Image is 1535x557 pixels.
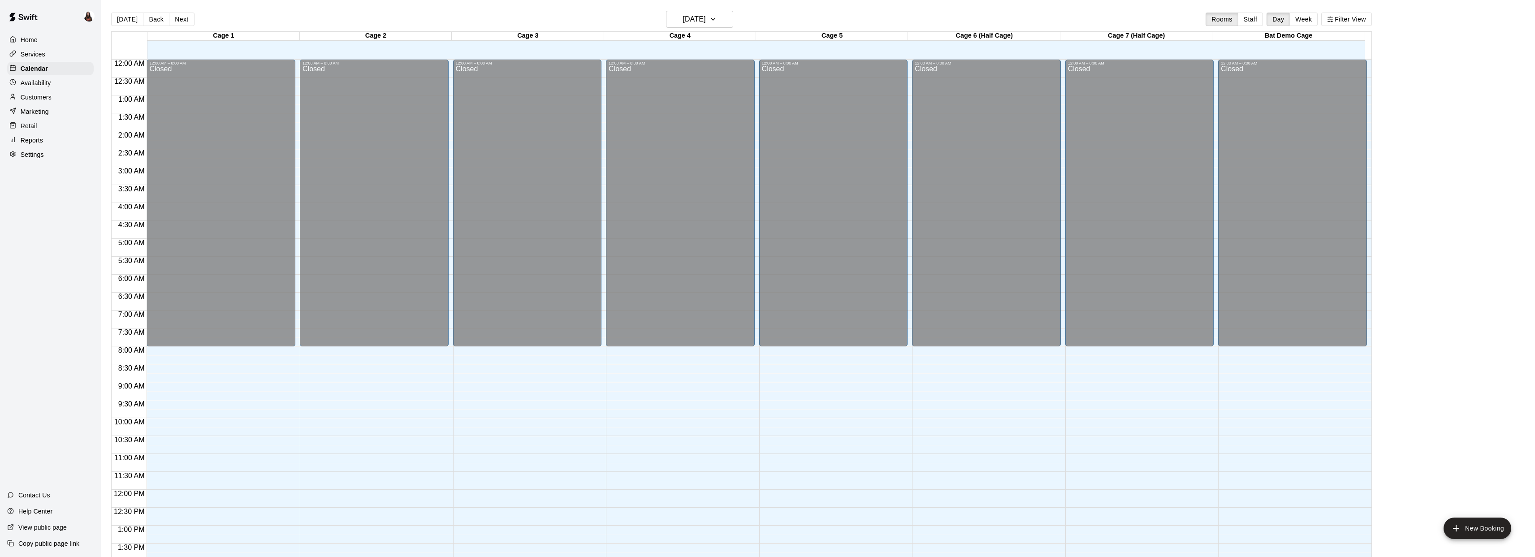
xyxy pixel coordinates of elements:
[1068,65,1211,350] div: Closed
[21,78,51,87] p: Availability
[303,61,446,65] div: 12:00 AM – 8:00 AM
[21,136,43,145] p: Reports
[1060,32,1212,40] div: Cage 7 (Half Cage)
[456,61,599,65] div: 12:00 AM – 8:00 AM
[21,150,44,159] p: Settings
[1221,65,1364,350] div: Closed
[82,7,101,25] div: Ashton Zeiher
[18,507,52,516] p: Help Center
[456,65,599,350] div: Closed
[7,76,94,90] a: Availability
[666,11,733,28] button: [DATE]
[1212,32,1364,40] div: Bat Demo Cage
[1221,61,1364,65] div: 12:00 AM – 8:00 AM
[116,400,147,408] span: 9:30 AM
[762,61,905,65] div: 12:00 AM – 8:00 AM
[112,60,147,67] span: 12:00 AM
[116,257,147,264] span: 5:30 AM
[1321,13,1371,26] button: Filter View
[683,13,705,26] h6: [DATE]
[21,50,45,59] p: Services
[112,490,147,497] span: 12:00 PM
[147,32,299,40] div: Cage 1
[7,62,94,75] a: Calendar
[7,105,94,118] a: Marketing
[112,454,147,462] span: 11:00 AM
[116,203,147,211] span: 4:00 AM
[112,78,147,85] span: 12:30 AM
[300,60,449,346] div: 12:00 AM – 8:00 AM: Closed
[116,364,147,372] span: 8:30 AM
[169,13,194,26] button: Next
[21,107,49,116] p: Marketing
[606,60,755,346] div: 12:00 AM – 8:00 AM: Closed
[116,526,147,533] span: 1:00 PM
[7,148,94,161] a: Settings
[116,275,147,282] span: 6:00 AM
[112,508,147,515] span: 12:30 PM
[21,35,38,44] p: Home
[1068,61,1211,65] div: 12:00 AM – 8:00 AM
[915,61,1058,65] div: 12:00 AM – 8:00 AM
[147,60,295,346] div: 12:00 AM – 8:00 AM: Closed
[21,121,37,130] p: Retail
[116,131,147,139] span: 2:00 AM
[609,61,752,65] div: 12:00 AM – 8:00 AM
[116,346,147,354] span: 8:00 AM
[912,60,1061,346] div: 12:00 AM – 8:00 AM: Closed
[7,119,94,133] a: Retail
[18,523,67,532] p: View public page
[908,32,1060,40] div: Cage 6 (Half Cage)
[7,47,94,61] a: Services
[143,13,169,26] button: Back
[609,65,752,350] div: Closed
[112,472,147,479] span: 11:30 AM
[84,11,95,22] img: Ashton Zeiher
[116,167,147,175] span: 3:00 AM
[303,65,446,350] div: Closed
[21,64,48,73] p: Calendar
[604,32,756,40] div: Cage 4
[1238,13,1263,26] button: Staff
[1206,13,1238,26] button: Rooms
[452,32,604,40] div: Cage 3
[1267,13,1290,26] button: Day
[116,185,147,193] span: 3:30 AM
[111,13,143,26] button: [DATE]
[7,91,94,104] a: Customers
[116,239,147,246] span: 5:00 AM
[18,539,79,548] p: Copy public page link
[300,32,452,40] div: Cage 2
[149,65,293,350] div: Closed
[759,60,908,346] div: 12:00 AM – 8:00 AM: Closed
[112,418,147,426] span: 10:00 AM
[116,311,147,318] span: 7:00 AM
[116,544,147,551] span: 1:30 PM
[756,32,908,40] div: Cage 5
[453,60,602,346] div: 12:00 AM – 8:00 AM: Closed
[21,93,52,102] p: Customers
[915,65,1058,350] div: Closed
[1065,60,1214,346] div: 12:00 AM – 8:00 AM: Closed
[149,61,293,65] div: 12:00 AM – 8:00 AM
[18,491,50,500] p: Contact Us
[116,113,147,121] span: 1:30 AM
[1289,13,1318,26] button: Week
[7,33,94,47] a: Home
[7,134,94,147] a: Reports
[116,382,147,390] span: 9:00 AM
[112,436,147,444] span: 10:30 AM
[762,65,905,350] div: Closed
[116,293,147,300] span: 6:30 AM
[116,95,147,103] span: 1:00 AM
[116,328,147,336] span: 7:30 AM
